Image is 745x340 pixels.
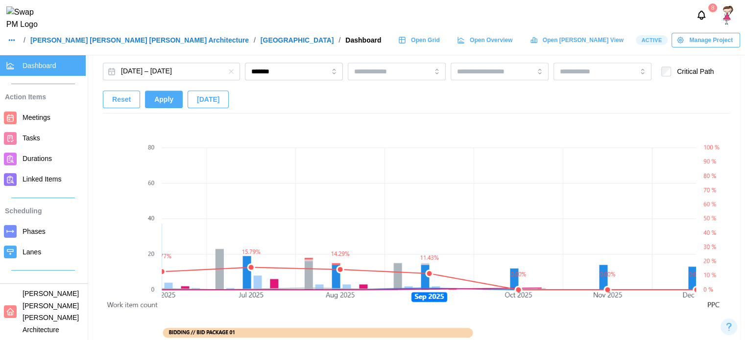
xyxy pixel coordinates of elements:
a: SShetty platform admin [719,6,737,24]
button: Manage Project [672,33,740,47]
span: Active [641,36,662,45]
a: Open Overview [452,33,520,47]
span: Meetings [23,113,50,121]
div: 8 [708,3,717,12]
a: Open [PERSON_NAME] View [525,33,630,47]
span: Reset [112,91,131,108]
a: Open Grid [393,33,447,47]
button: Notifications [693,7,710,23]
span: [DATE] [197,91,219,108]
button: Reset [103,91,140,108]
a: [GEOGRAPHIC_DATA] [261,37,334,44]
div: Dashboard [345,37,381,44]
button: Feb 25, 2024 – Jun 18, 2030 [103,63,240,80]
span: Tasks [23,134,40,142]
span: Open Overview [470,33,512,47]
button: Apply [145,91,183,108]
span: Dashboard [23,62,56,69]
img: Swap PM Logo [6,6,46,31]
span: Manage Project [689,33,733,47]
a: [PERSON_NAME] [PERSON_NAME] [PERSON_NAME] Architecture [30,37,249,44]
label: Critical Path [671,67,714,76]
span: Lanes [23,248,41,256]
div: / [338,37,340,44]
span: Open [PERSON_NAME] View [543,33,624,47]
span: Open Grid [411,33,440,47]
span: Durations [23,155,52,162]
span: Linked Items [23,175,61,183]
span: Apply [154,91,173,108]
div: / [254,37,256,44]
div: / [24,37,25,44]
button: [DATE] [188,91,229,108]
span: [PERSON_NAME] [PERSON_NAME] [PERSON_NAME] Architecture [23,290,79,334]
span: Phases [23,227,46,235]
img: depositphotos_122830654-stock-illustration-little-girl-cute-character.jpg [719,6,737,24]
